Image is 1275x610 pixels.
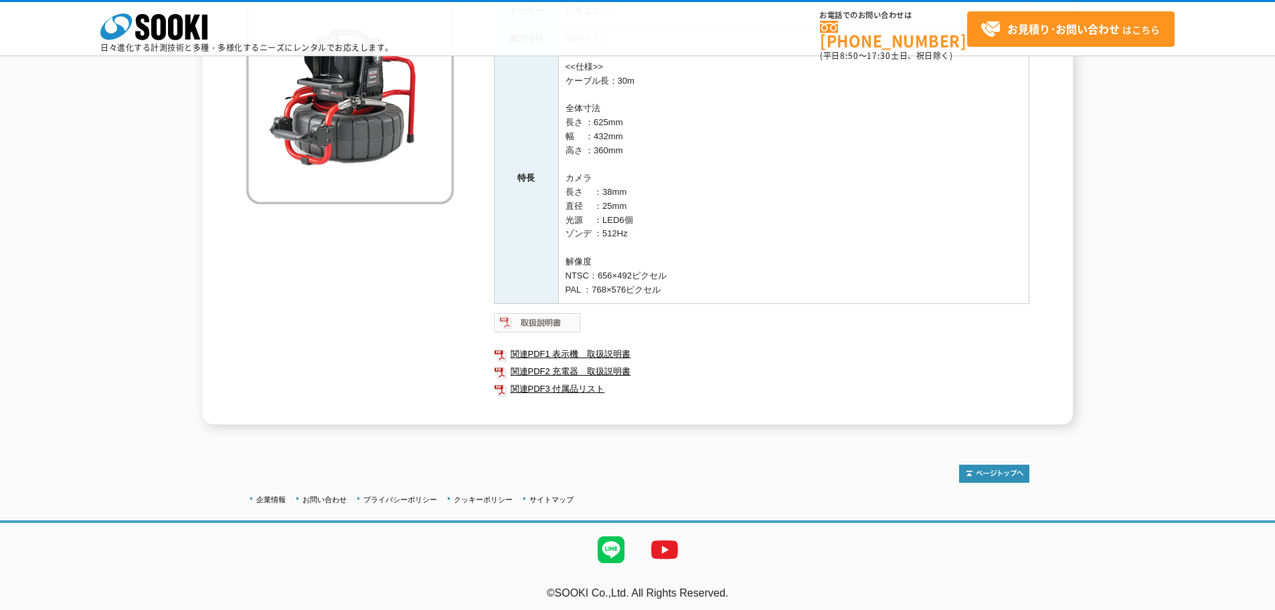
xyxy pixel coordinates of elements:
a: サイトマップ [529,495,574,504]
img: LINE [584,523,638,577]
a: 関連PDF3 付属品リスト [494,380,1029,398]
img: 取扱説明書 [494,312,582,333]
a: 関連PDF1 表示機＿取扱説明書 [494,346,1029,363]
a: 関連PDF2 充電器＿取扱説明書 [494,363,1029,380]
img: トップページへ [959,465,1029,483]
p: 日々進化する計測技術と多種・多様化するニーズにレンタルでお応えします。 [100,44,394,52]
img: YouTube [638,523,691,577]
a: 企業情報 [256,495,286,504]
span: お電話でのお問い合わせは [820,11,967,19]
a: プライバシーポリシー [363,495,437,504]
a: お問い合わせ [303,495,347,504]
a: 取扱説明書 [494,321,582,331]
span: 8:50 [840,50,859,62]
span: 17:30 [867,50,891,62]
th: 特長 [494,53,558,304]
strong: お見積り･お問い合わせ [1007,21,1120,37]
td: <<仕様>> ケーブル長：30m 全体寸法 長さ ：625mm 幅 ：432mm 高さ ：360mm カメラ 長さ ：38mm 直径 ：25mm 光源 ：LED6個 ゾンデ ：512Hz 解像度... [558,53,1029,304]
a: お見積り･お問い合わせはこちら [967,11,1175,47]
span: (平日 ～ 土日、祝日除く) [820,50,952,62]
span: はこちら [981,19,1160,40]
a: クッキーポリシー [454,495,513,504]
a: [PHONE_NUMBER] [820,21,967,48]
